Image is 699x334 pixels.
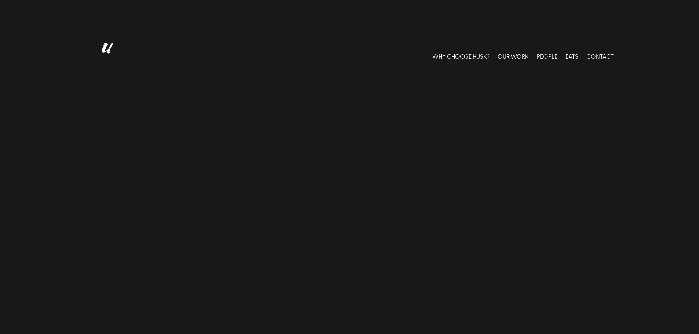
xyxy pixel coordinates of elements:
[498,40,529,72] a: OUR WORK
[432,40,489,72] a: WHY CHOOSE HUSK?
[537,40,557,72] a: PEOPLE
[85,40,126,72] img: Husk logo
[586,40,614,72] a: CONTACT
[565,40,578,72] a: EATS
